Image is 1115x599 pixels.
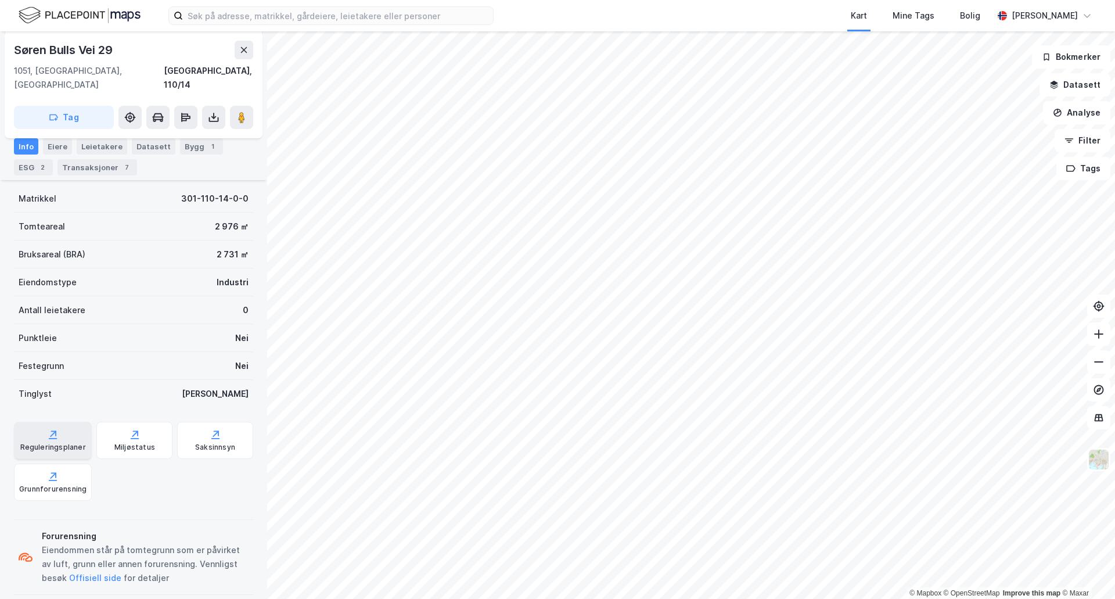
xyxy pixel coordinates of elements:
div: Bygg [180,138,223,155]
div: ESG [14,159,53,175]
div: 2 [37,162,48,173]
div: Industri [217,275,249,289]
img: Z [1088,449,1110,471]
div: Antall leietakere [19,303,85,317]
input: Søk på adresse, matrikkel, gårdeiere, leietakere eller personer [183,7,493,24]
div: [PERSON_NAME] [1012,9,1078,23]
div: Miljøstatus [114,443,155,452]
button: Tags [1056,157,1110,180]
div: 301-110-14-0-0 [181,192,249,206]
div: Mine Tags [893,9,934,23]
div: Grunnforurensning [19,485,87,494]
div: Tinglyst [19,387,52,401]
div: 2 731 ㎡ [217,248,249,261]
iframe: Chat Widget [1057,543,1115,599]
div: Saksinnsyn [195,443,235,452]
div: Nei [235,331,249,345]
div: Kontrollprogram for chat [1057,543,1115,599]
div: 1051, [GEOGRAPHIC_DATA], [GEOGRAPHIC_DATA] [14,64,164,92]
div: Reguleringsplaner [20,443,86,452]
a: Mapbox [909,589,941,597]
div: 0 [243,303,249,317]
button: Filter [1055,129,1110,152]
div: Søren Bulls Vei 29 [14,41,114,59]
img: logo.f888ab2527a4732fd821a326f86c7f29.svg [19,5,141,26]
a: Improve this map [1003,589,1060,597]
div: Bolig [960,9,980,23]
div: Eiendomstype [19,275,77,289]
div: Info [14,138,38,155]
div: Kart [851,9,867,23]
div: 2 976 ㎡ [215,220,249,234]
div: 7 [121,162,132,173]
div: [GEOGRAPHIC_DATA], 110/14 [164,64,253,92]
div: Tomteareal [19,220,65,234]
div: Eiere [43,138,72,155]
div: Bruksareal (BRA) [19,248,85,261]
div: 1 [207,141,218,152]
button: Tag [14,106,114,129]
button: Bokmerker [1032,45,1110,69]
div: Nei [235,359,249,373]
div: Forurensning [42,529,249,543]
div: Punktleie [19,331,57,345]
button: Datasett [1040,73,1110,96]
div: Eiendommen står på tomtegrunn som er påvirket av luft, grunn eller annen forurensning. Vennligst ... [42,543,249,585]
div: [PERSON_NAME] [182,387,249,401]
div: Datasett [132,138,175,155]
div: Leietakere [77,138,127,155]
a: OpenStreetMap [944,589,1000,597]
div: Matrikkel [19,192,56,206]
div: Transaksjoner [57,159,137,175]
div: Festegrunn [19,359,64,373]
button: Analyse [1043,101,1110,124]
